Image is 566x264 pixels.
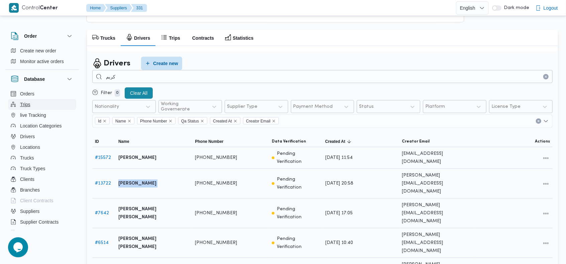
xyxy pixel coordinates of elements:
span: Created At [213,117,232,125]
span: Name [118,139,129,144]
button: Client Contracts [8,195,76,206]
button: Order [11,32,74,40]
span: Trips [20,100,30,108]
span: Location Categories [20,122,62,130]
span: [DATE] 17:05 [325,209,353,217]
span: Devices [20,229,37,237]
h2: Statistics [233,34,253,42]
span: [EMAIL_ADDRESS][DOMAIN_NAME] [402,150,473,166]
span: Create new order [20,47,56,55]
a: #15572 [95,156,111,160]
button: Trips [8,99,76,110]
button: Clients [8,174,76,185]
span: live Tracking [20,111,46,119]
button: Clear All [125,87,153,99]
span: [PERSON_NAME][EMAIL_ADDRESS][DOMAIN_NAME] [402,172,473,196]
a: #13722 [95,181,111,186]
span: Create new [153,59,178,67]
h2: Drivers [104,58,130,69]
button: All actions [542,154,550,162]
b: [PERSON_NAME] [118,180,156,188]
button: Remove Name from selection in this group [127,119,131,123]
span: Branches [20,186,40,194]
svg: Sorted in descending order [347,139,352,144]
div: Nationality [95,104,119,109]
button: Suppliers [8,206,76,217]
button: Phone Number [192,136,269,147]
span: Trucks [20,154,34,162]
button: 331 [131,4,147,12]
button: Devices [8,227,76,238]
button: Create new [141,57,182,70]
button: Database [11,75,74,83]
span: [PHONE_NUMBER] [195,180,237,188]
p: 0 [115,89,120,97]
button: Clear input [536,118,541,124]
span: Clients [20,175,34,183]
button: Name [116,136,192,147]
button: Logout [533,1,561,15]
p: Filter [101,90,112,96]
input: Search... [92,70,553,83]
span: Qa Status [181,117,199,125]
a: #6514 [95,241,109,245]
p: Pending Verification [277,150,320,166]
button: All actions [542,239,550,247]
button: Created AtSorted in descending order [323,136,399,147]
a: #7642 [95,211,109,215]
div: Platform [425,104,445,109]
button: Remove Qa Status from selection in this group [200,119,204,123]
b: [PERSON_NAME] [PERSON_NAME] [118,205,190,221]
button: Open list of options [543,118,549,124]
p: Pending Verification [277,205,320,221]
div: Order [5,45,79,69]
b: [PERSON_NAME] [118,154,156,162]
div: Supplier Type [227,104,257,109]
button: ID [92,136,116,147]
b: [PERSON_NAME] [PERSON_NAME] [118,235,190,251]
button: Remove Creator Email from selection in this group [272,119,276,123]
img: X8yXhbKr1z7QwAAAABJRU5ErkJggg== [9,3,19,13]
span: Logout [544,4,558,12]
span: Creator Email [402,139,430,144]
span: Phone Number [195,139,223,144]
span: Created At; Sorted in descending order [325,139,345,144]
b: Center [40,6,58,11]
span: Orders [20,90,34,98]
span: Id [95,117,110,124]
div: Database [5,88,79,233]
h2: Drivers [134,34,150,42]
h2: Contracts [192,34,214,42]
iframe: chat widget [7,237,28,257]
button: Supplier Contracts [8,217,76,227]
button: Truck Types [8,163,76,174]
button: Remove Id from selection in this group [103,119,107,123]
h3: Database [24,75,45,83]
span: [PERSON_NAME][EMAIL_ADDRESS][DOMAIN_NAME] [402,231,473,255]
span: [DATE] 10:40 [325,239,353,247]
div: Payment Method [293,104,333,109]
button: Create new order [8,45,76,56]
h2: Trips [169,34,180,42]
h2: Trucks [100,34,115,42]
span: ID [95,139,99,144]
span: Creator Email [246,117,270,125]
span: Phone Number [137,117,176,124]
span: Supplier Contracts [20,218,59,226]
button: Clear input [543,74,549,79]
span: [PERSON_NAME][EMAIL_ADDRESS][DOMAIN_NAME] [402,201,473,225]
div: Working Governerate [161,101,205,112]
span: Id [98,117,101,125]
span: Qa Status [178,117,207,124]
h3: Order [24,32,37,40]
span: [PHONE_NUMBER] [195,154,237,162]
span: Locations [20,143,40,151]
span: Data Verification [272,139,306,144]
button: All actions [542,210,550,218]
span: Client Contracts [20,197,53,205]
button: Remove Created At from selection in this group [233,119,237,123]
button: Orders [8,88,76,99]
span: [DATE] 11:54 [325,154,353,162]
button: Suppliers [105,4,132,12]
p: Pending Verification [277,176,320,192]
